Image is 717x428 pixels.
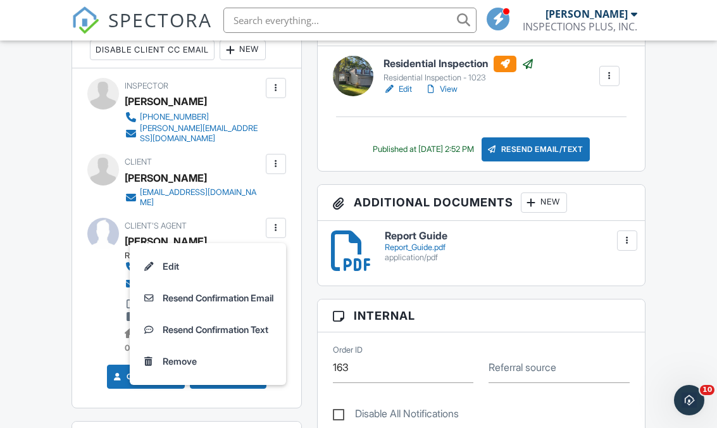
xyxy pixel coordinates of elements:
a: Edit [137,251,278,282]
a: [PHONE_NUMBER] [125,261,263,274]
span: Client's Agent [125,221,187,230]
div: Disable Client CC Email [90,40,215,60]
div: [PERSON_NAME] [125,92,207,111]
div: [EMAIL_ADDRESS][DOMAIN_NAME] [140,187,263,208]
div: Published at [DATE] 2:52 PM [373,144,474,154]
div: New [521,192,567,213]
input: Search everything... [223,8,477,33]
img: The Best Home Inspection Software - Spectora [72,6,99,34]
span: 10 [700,385,714,395]
h3: Additional Documents [318,185,645,221]
a: [PERSON_NAME] [125,232,207,251]
strong: 0 [125,343,130,353]
a: Resend Confirmation Email [137,282,278,314]
a: [PHONE_NUMBER] [125,111,263,123]
div: [PERSON_NAME][EMAIL_ADDRESS][DOMAIN_NAME] [140,123,263,144]
div: [PERSON_NAME] [546,8,628,20]
div: Realty Executives Advance [125,251,273,261]
a: View [425,83,458,96]
a: [PERSON_NAME][EMAIL_ADDRESS][DOMAIN_NAME] [125,123,263,144]
h6: Report Guide [385,230,630,242]
h3: Internal [318,299,645,332]
a: SPECTORA [72,17,212,44]
h6: Residential Inspection [383,56,534,72]
label: Order ID [333,344,363,355]
a: [EMAIL_ADDRESS][DOMAIN_NAME] [125,274,263,294]
a: Resend Confirmation Text [137,314,278,346]
iframe: Intercom live chat [674,385,704,415]
div: INSPECTIONS PLUS, INC. [523,20,637,33]
a: Edit [383,83,412,96]
span: SPECTORA [108,6,212,33]
span: Inspector [125,81,168,91]
span: Client [125,157,152,167]
a: Remove [137,346,278,377]
a: Residential Inspection Residential Inspection - 1023 [383,56,534,84]
div: Report_Guide.pdf [385,242,630,253]
a: Client View [111,370,178,383]
label: Referral source [489,360,556,374]
label: Disable All Notifications [333,408,459,424]
a: [EMAIL_ADDRESS][DOMAIN_NAME] [125,187,263,208]
div: Residential Inspection - 1023 [383,73,534,83]
div: [PERSON_NAME] [125,168,207,187]
a: Report Guide Report_Guide.pdf application/pdf [385,230,630,263]
div: application/pdf [385,253,630,263]
div: [PHONE_NUMBER] [140,112,209,122]
div: New [220,40,266,60]
div: Resend Email/Text [482,137,590,161]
